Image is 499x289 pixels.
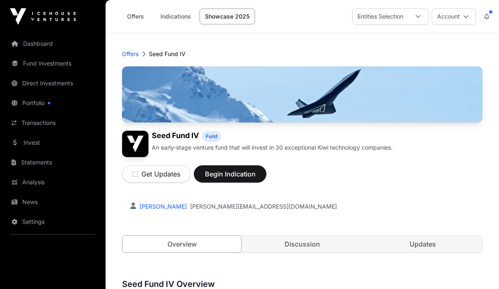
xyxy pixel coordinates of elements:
a: Statements [7,153,99,172]
nav: Tabs [122,236,482,252]
a: Transactions [7,114,99,132]
img: Seed Fund IV [122,131,148,157]
a: Showcase 2025 [200,9,255,24]
a: News [7,193,99,211]
button: Get Updates [122,165,191,183]
a: Offers [122,50,139,58]
a: [PERSON_NAME] [138,203,187,210]
p: Seed Fund IV [149,50,186,58]
a: Portfolio [7,94,99,112]
a: Discussion [243,236,362,252]
p: An early-stage venture fund that will invest in 30 exceptional Kiwi technology companies. [152,143,393,152]
div: Entities Selection [353,9,408,24]
span: Begin Indication [204,169,256,179]
img: Seed Fund IV [122,66,483,122]
a: Begin Indication [194,174,266,182]
a: Direct Investments [7,74,99,92]
a: Indications [155,9,196,24]
a: Overview [122,235,242,253]
span: Fund [206,133,217,140]
a: Invest [7,134,99,152]
a: Dashboard [7,35,99,53]
button: Account [432,8,476,25]
img: Icehouse Ventures Logo [10,8,76,25]
a: Updates [363,236,482,252]
a: Analysis [7,173,99,191]
a: Settings [7,213,99,231]
button: Begin Indication [194,165,266,183]
a: Fund Investments [7,54,99,73]
h1: Seed Fund IV [152,131,199,142]
a: [PERSON_NAME][EMAIL_ADDRESS][DOMAIN_NAME] [190,202,337,211]
iframe: Chat Widget [458,249,499,289]
a: Offers [119,9,152,24]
